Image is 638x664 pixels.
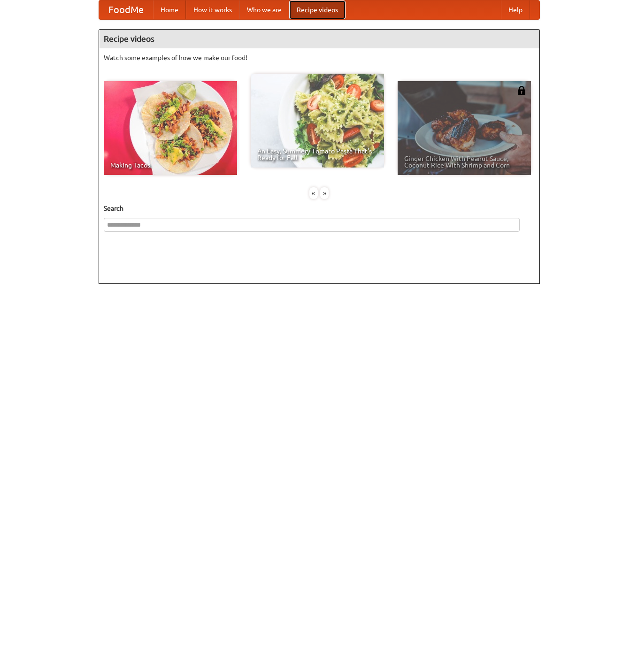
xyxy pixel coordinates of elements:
h5: Search [104,204,535,213]
a: How it works [186,0,239,19]
h4: Recipe videos [99,30,539,48]
a: An Easy, Summery Tomato Pasta That's Ready for Fall [251,74,384,168]
a: Recipe videos [289,0,346,19]
div: » [320,187,329,199]
span: An Easy, Summery Tomato Pasta That's Ready for Fall [257,148,377,161]
img: 483408.png [517,86,526,95]
a: Home [153,0,186,19]
a: Who we are [239,0,289,19]
span: Making Tacos [110,162,231,168]
p: Watch some examples of how we make our food! [104,53,535,62]
a: Help [501,0,530,19]
a: Making Tacos [104,81,237,175]
a: FoodMe [99,0,153,19]
div: « [309,187,318,199]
